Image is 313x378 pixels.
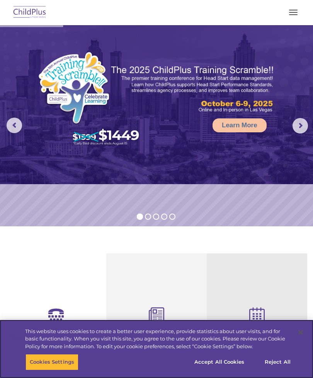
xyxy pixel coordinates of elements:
button: Reject All [253,354,302,370]
img: ChildPlus by Procare Solutions [12,3,48,22]
button: Accept All Cookies [190,354,248,370]
div: This website uses cookies to create a better user experience, provide statistics about user visit... [25,328,291,351]
button: Close [292,324,309,341]
a: Learn More [213,118,267,132]
button: Cookies Settings [26,354,78,370]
